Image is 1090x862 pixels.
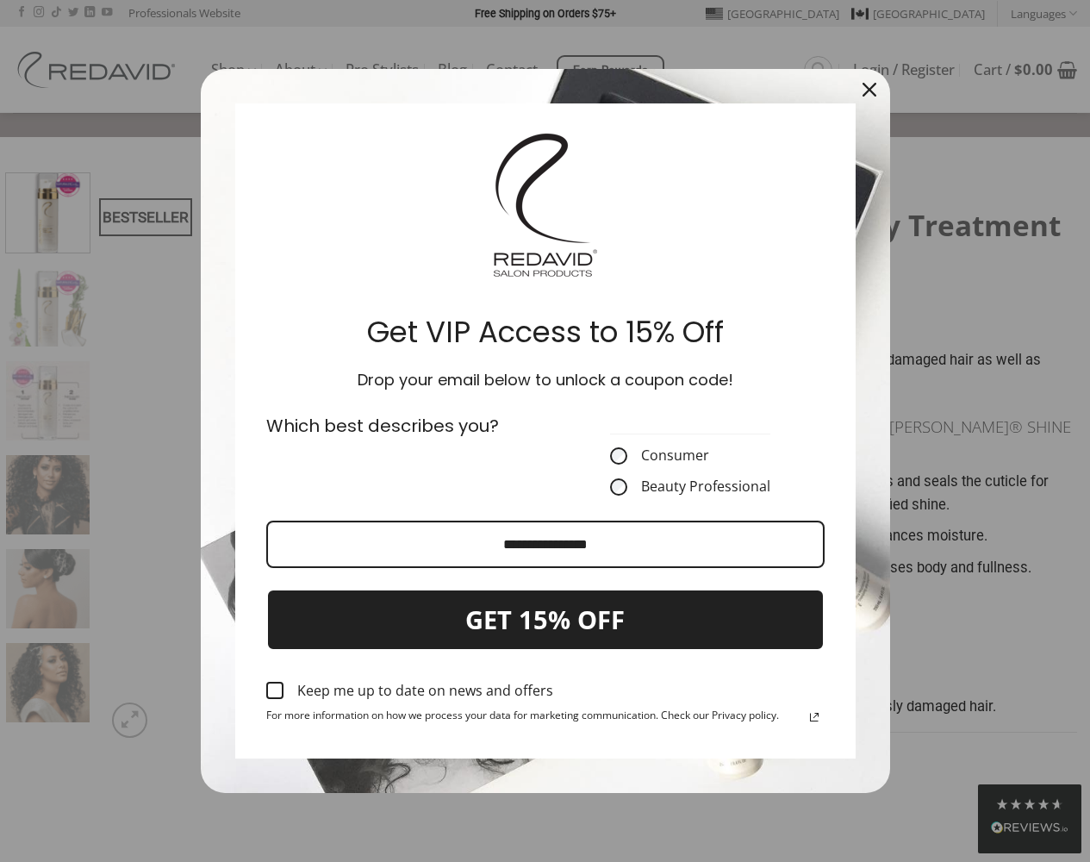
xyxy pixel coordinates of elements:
input: Email field [266,521,825,568]
p: Which best describes you? [266,413,535,439]
label: Beauty Professional [610,478,770,496]
input: Consumer [610,447,627,465]
h3: Drop your email below to unlock a coupon code! [263,371,828,390]
label: Consumer [610,447,770,465]
button: Close [849,69,890,110]
fieldset: CustomerType field [610,413,770,496]
span: For more information on how we process your data for marketing communication. Check our Privacy p... [266,709,779,728]
button: GET 15% OFF [266,589,825,652]
div: Keep me up to date on news and offers [297,683,553,699]
input: Beauty Professional [610,478,627,496]
svg: close icon [863,83,876,97]
a: Read our Privacy Policy [804,707,825,728]
svg: link icon [804,707,825,728]
h2: Get VIP Access to 15% Off [263,314,828,351]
